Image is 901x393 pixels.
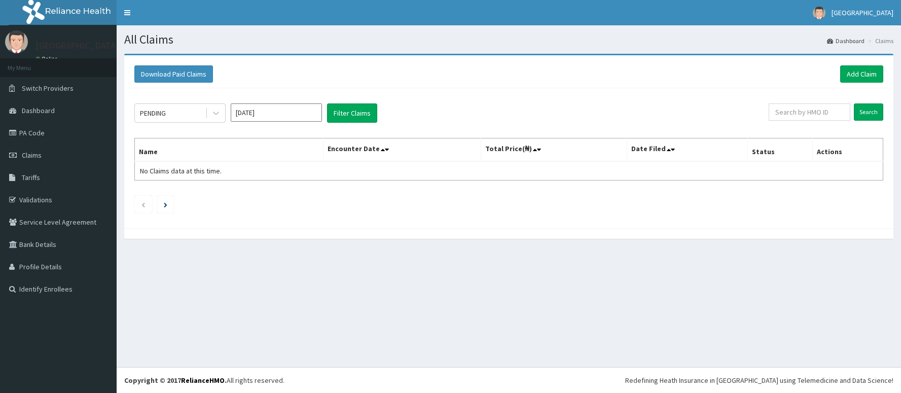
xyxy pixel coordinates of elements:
a: Online [35,55,60,62]
span: Tariffs [22,173,40,182]
span: Claims [22,151,42,160]
input: Search by HMO ID [769,103,850,121]
img: User Image [5,30,28,53]
a: Add Claim [840,65,883,83]
span: Dashboard [22,106,55,115]
th: Total Price(₦) [481,138,627,162]
th: Actions [813,138,883,162]
th: Name [135,138,323,162]
footer: All rights reserved. [117,367,901,393]
a: Dashboard [827,37,864,45]
button: Filter Claims [327,103,377,123]
span: Switch Providers [22,84,74,93]
div: PENDING [140,108,166,118]
div: Redefining Heath Insurance in [GEOGRAPHIC_DATA] using Telemedicine and Data Science! [625,375,893,385]
input: Search [854,103,883,121]
span: No Claims data at this time. [140,166,222,175]
button: Download Paid Claims [134,65,213,83]
a: Next page [164,200,167,209]
th: Encounter Date [323,138,481,162]
a: RelianceHMO [181,376,225,385]
th: Status [747,138,812,162]
input: Select Month and Year [231,103,322,122]
li: Claims [866,37,893,45]
a: Previous page [141,200,146,209]
p: [GEOGRAPHIC_DATA] [35,41,119,50]
strong: Copyright © 2017 . [124,376,227,385]
h1: All Claims [124,33,893,46]
img: User Image [813,7,825,19]
span: [GEOGRAPHIC_DATA] [832,8,893,17]
th: Date Filed [627,138,747,162]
